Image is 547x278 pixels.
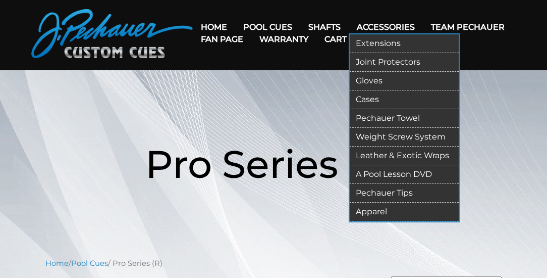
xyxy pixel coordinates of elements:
a: Pechauer Tips [350,184,459,203]
a: Pechauer Towel [350,109,459,128]
a: Pool Cues [235,14,300,40]
a: Joint Protectors [350,53,459,72]
a: Gloves [350,72,459,90]
a: Warranty [251,26,316,52]
span: Pro Series (R) [145,141,402,188]
img: Pechauer Custom Cues [31,9,193,58]
a: Team Pechauer [423,14,513,40]
a: Home [193,14,235,40]
a: Leather & Exotic Wraps [350,147,459,165]
a: Accessories [349,14,423,40]
a: Cases [350,90,459,109]
a: A Pool Lesson DVD [350,165,459,184]
a: Cart [316,26,355,52]
nav: Breadcrumb [45,258,502,269]
a: Pool Cues [71,259,108,268]
a: Fan Page [193,26,251,52]
a: Extensions [350,34,459,53]
a: Apparel [350,203,459,221]
a: Shafts [300,14,349,40]
a: Home [45,259,69,268]
a: Weight Screw System [350,128,459,147]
